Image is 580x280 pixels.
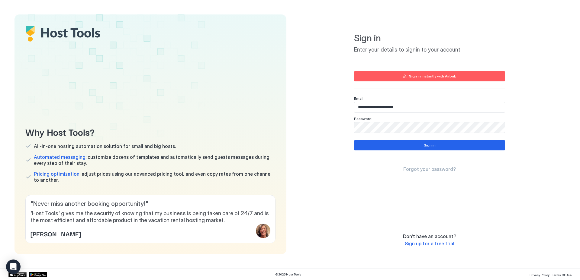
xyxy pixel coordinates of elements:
[552,273,572,277] span: Terms Of Use
[409,74,456,79] div: Sign in instantly with Airbnb
[405,241,454,247] a: Sign up for a free trial
[275,272,301,276] span: © 2025 Host Tools
[403,233,456,239] span: Don't have an account?
[256,224,270,238] div: profile
[31,229,81,238] span: [PERSON_NAME]
[34,154,86,160] span: Automated messaging:
[530,273,549,277] span: Privacy Policy
[31,210,270,224] span: 'Host Tools' gives me the security of knowing that my business is being taken care of 24/7 and is...
[34,171,80,177] span: Pricing optimization:
[354,102,505,112] input: Input Field
[25,125,275,138] span: Why Host Tools?
[8,272,27,277] a: App Store
[354,122,505,133] input: Input Field
[403,166,456,172] span: Forgot your password?
[403,166,456,172] a: Forgot your password?
[354,96,363,101] span: Email
[354,140,505,150] button: Sign in
[31,200,270,208] span: " Never miss another booking opportunity! "
[354,71,505,81] button: Sign in instantly with Airbnb
[424,143,436,148] div: Sign in
[354,46,505,53] span: Enter your details to signin to your account
[34,171,275,183] span: adjust prices using our advanced pricing tool, and even copy rates from one channel to another.
[34,143,176,149] span: All-in-one hosting automation solution for small and big hosts.
[34,154,275,166] span: customize dozens of templates and automatically send guests messages during every step of their s...
[29,272,47,277] a: Google Play Store
[354,116,372,121] span: Password
[6,260,21,274] div: Open Intercom Messenger
[530,271,549,278] a: Privacy Policy
[552,271,572,278] a: Terms Of Use
[354,33,505,44] span: Sign in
